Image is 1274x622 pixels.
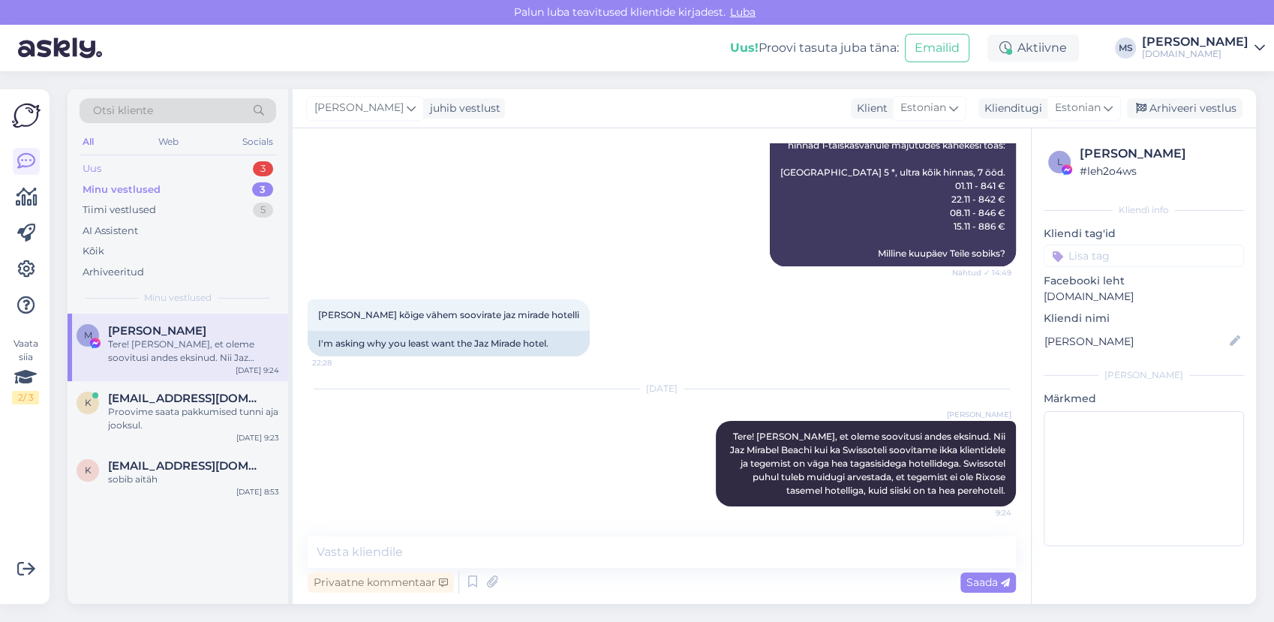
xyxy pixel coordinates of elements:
div: Kõik [83,244,104,259]
span: kristiinaavon@gmail.com [108,392,264,405]
span: k [85,397,92,408]
div: Klienditugi [978,101,1042,116]
div: Uus [83,161,101,176]
b: Uus! [730,41,759,55]
span: k [85,464,92,476]
p: Facebooki leht [1044,273,1244,289]
p: Kliendi nimi [1044,311,1244,326]
div: Vaata siia [12,337,39,404]
div: Kliendi info [1044,203,1244,217]
div: [DATE] 9:24 [236,365,279,376]
div: Web [155,132,182,152]
div: Arhiveeritud [83,265,144,280]
span: Merle Uustalu [108,324,206,338]
div: Arhiveeri vestlus [1127,98,1242,119]
span: [PERSON_NAME] kõige vähem soovirate jaz mirade hotelli [318,309,579,320]
span: Nähtud ✓ 14:49 [952,267,1011,278]
span: Estonian [1055,100,1101,116]
div: [DATE] [308,382,1016,395]
a: [PERSON_NAME][DOMAIN_NAME] [1142,36,1265,60]
p: [DOMAIN_NAME] [1044,289,1244,305]
span: kerttujogiste@gmail.com [108,459,264,473]
div: 3 [253,161,273,176]
div: [DATE] 9:23 [236,432,279,443]
div: [DOMAIN_NAME] [1142,48,1248,60]
div: AI Assistent [83,224,138,239]
span: Otsi kliente [93,103,153,119]
div: [PERSON_NAME] [1044,368,1244,382]
span: M [84,329,92,341]
button: Emailid [905,34,969,62]
div: Socials [239,132,276,152]
div: Tiimi vestlused [83,203,156,218]
span: l [1057,156,1062,167]
div: Proovime saata pakkumised tunni aja jooksul. [108,405,279,432]
div: [DATE] 8:53 [236,486,279,497]
div: MS [1115,38,1136,59]
span: Luba [726,5,760,19]
div: [PERSON_NAME] [1142,36,1248,48]
div: Minu vestlused [83,182,161,197]
div: juhib vestlust [424,101,500,116]
span: Tere! [PERSON_NAME], et oleme soovitusi andes eksinud. Nii Jaz Mirabel Beachi kui ka Swissoteli s... [730,431,1008,496]
div: Klient [851,101,888,116]
input: Lisa tag [1044,245,1244,267]
span: 9:24 [955,507,1011,518]
div: 2 / 3 [12,391,39,404]
div: All [80,132,97,152]
div: Proovi tasuta juba täna: [730,39,899,57]
div: 5 [253,203,273,218]
span: Estonian [900,100,946,116]
span: [PERSON_NAME] [314,100,404,116]
p: Märkmed [1044,391,1244,407]
span: 22:28 [312,357,368,368]
div: # leh2o4ws [1080,163,1239,179]
span: Minu vestlused [144,291,212,305]
div: Privaatne kommentaar [308,572,454,593]
div: [PERSON_NAME] [1080,145,1239,163]
span: Saada [966,575,1010,589]
span: [PERSON_NAME] [947,409,1011,420]
input: Lisa nimi [1044,333,1227,350]
div: Tere! [PERSON_NAME], et oleme soovitusi andes eksinud. Nii Jaz Mirabel Beachi kui ka Swissoteli s... [108,338,279,365]
div: sobib aitäh [108,473,279,486]
div: 3 [252,182,273,197]
p: Kliendi tag'id [1044,226,1244,242]
div: hinnad 1-täiskasvanule majutudes kahekesi toas: [GEOGRAPHIC_DATA] 5 *, ultra kõik hinnas, 7 ööd. ... [770,133,1016,266]
div: I'm asking why you least want the Jaz Mirade hotel. [308,331,590,356]
div: Aktiivne [987,35,1079,62]
img: Askly Logo [12,101,41,130]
